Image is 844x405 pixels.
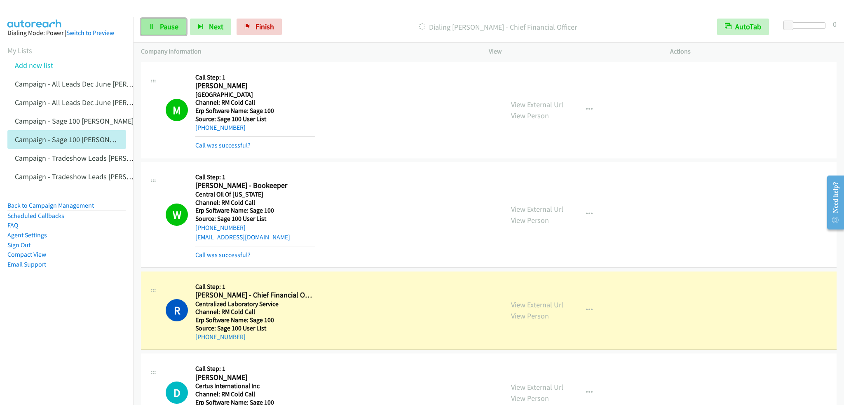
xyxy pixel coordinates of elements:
p: Actions [670,47,837,56]
iframe: Resource Center [821,170,844,235]
div: Dialing Mode: Power | [7,28,126,38]
h5: Channel: RM Cold Call [195,390,315,398]
div: The call is yet to be attempted [166,382,188,404]
a: Back to Campaign Management [7,201,94,209]
a: View External Url [511,300,563,309]
h5: Channel: RM Cold Call [195,199,315,207]
p: Company Information [141,47,474,56]
h5: Call Step: 1 [195,365,315,373]
a: Campaign - Tradeshow Leads [PERSON_NAME] [15,153,160,163]
a: Switch to Preview [66,29,114,37]
a: View External Url [511,100,563,109]
h1: R [166,299,188,321]
h5: Call Step: 1 [195,73,315,82]
button: AutoTab [717,19,769,35]
a: [EMAIL_ADDRESS][DOMAIN_NAME] [195,233,290,241]
a: Finish [237,19,282,35]
h5: Call Step: 1 [195,283,315,291]
a: Pause [141,19,186,35]
div: 0 [833,19,837,30]
a: Sign Out [7,241,30,249]
a: Campaign - Sage 100 [PERSON_NAME] [15,116,134,126]
a: Add new list [15,61,53,70]
a: View Person [511,393,549,403]
h5: Channel: RM Cold Call [195,308,315,316]
a: View Person [511,215,549,225]
a: [PHONE_NUMBER] [195,224,246,232]
span: Finish [256,22,274,31]
h5: Erp Software Name: Sage 100 [195,206,315,215]
a: Campaign - All Leads Dec June [PERSON_NAME] Cloned [15,98,188,107]
a: Campaign - Tradeshow Leads [PERSON_NAME] Cloned [15,172,184,181]
a: Campaign - All Leads Dec June [PERSON_NAME] [15,79,164,89]
h1: M [166,99,188,121]
a: Campaign - Sage 100 [PERSON_NAME] Cloned [15,135,157,144]
a: [PHONE_NUMBER] [195,333,246,341]
a: [PHONE_NUMBER] [195,124,246,131]
h5: Source: Sage 100 User List [195,215,315,223]
a: Compact View [7,250,46,258]
a: Email Support [7,260,46,268]
h5: Certus International Inc [195,382,315,390]
a: View Person [511,111,549,120]
a: View External Url [511,382,563,392]
h1: D [166,382,188,404]
h5: Source: Sage 100 User List [195,324,315,332]
h2: [PERSON_NAME] - Chief Financial Officer [195,290,315,300]
a: View Person [511,311,549,321]
h5: Source: Sage 100 User List [195,115,315,123]
span: Next [209,22,223,31]
h2: [PERSON_NAME] - Bookeeper [195,181,315,190]
h5: Channel: RM Cold Call [195,98,315,107]
a: My Lists [7,46,32,55]
div: Delay between calls (in seconds) [788,22,825,29]
h5: Erp Software Name: Sage 100 [195,107,315,115]
h5: Erp Software Name: Sage 100 [195,316,315,324]
a: FAQ [7,221,18,229]
span: Pause [160,22,178,31]
a: Call was successful? [195,141,251,149]
h5: Centralized Laboratory Service [195,300,315,308]
h1: W [166,204,188,226]
h5: [GEOGRAPHIC_DATA] [195,91,315,99]
p: View [489,47,655,56]
h5: Call Step: 1 [195,173,315,181]
h5: Central Oil Of [US_STATE] [195,190,315,199]
h2: [PERSON_NAME] [195,81,315,91]
a: View External Url [511,204,563,214]
button: Next [190,19,231,35]
h2: [PERSON_NAME] [195,373,315,382]
a: Call was successful? [195,251,251,259]
a: Scheduled Callbacks [7,212,64,220]
p: Dialing [PERSON_NAME] - Chief Financial Officer [293,21,702,33]
a: Agent Settings [7,231,47,239]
